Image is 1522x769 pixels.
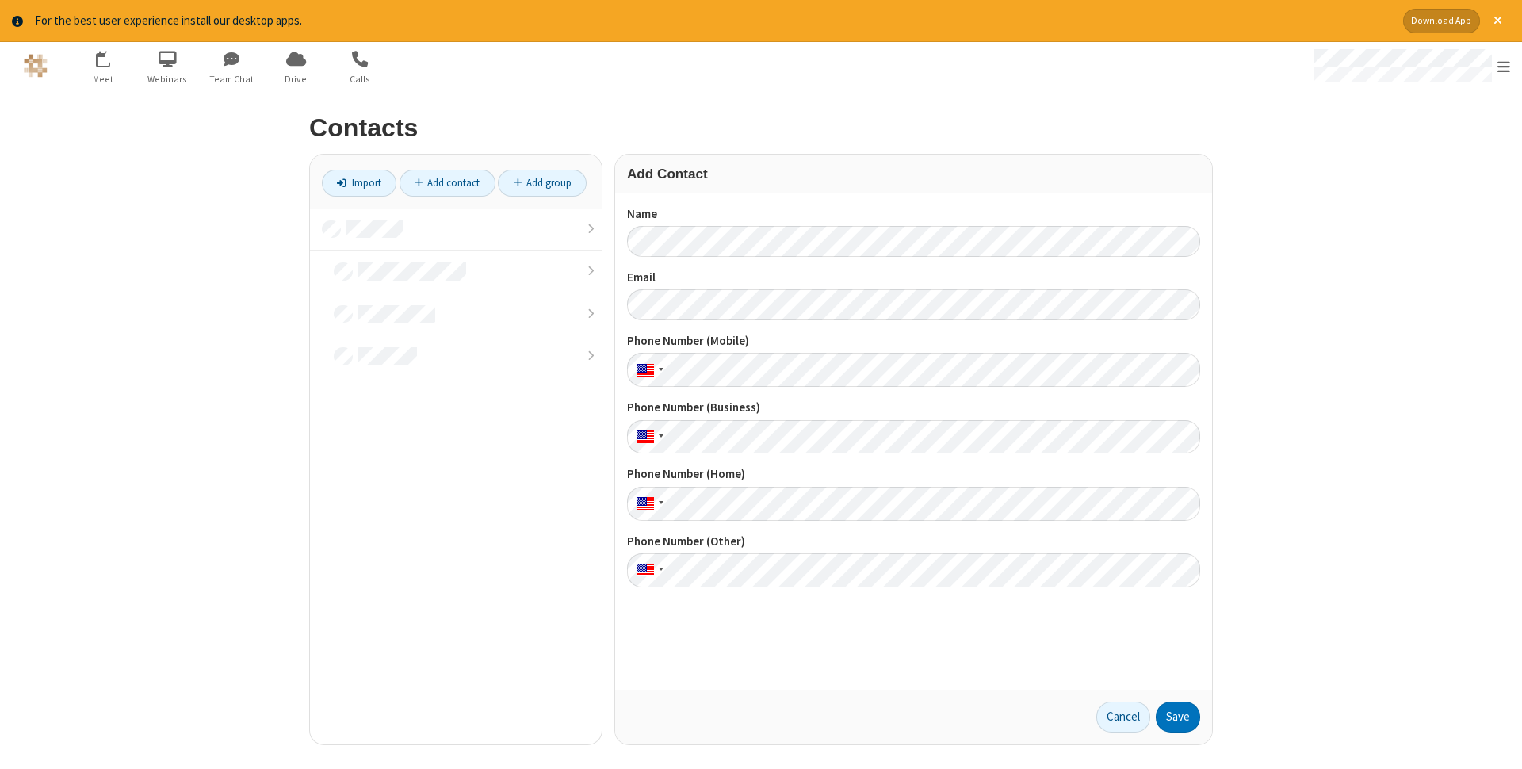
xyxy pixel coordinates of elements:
div: United States: + 1 [627,487,668,521]
h3: Add Contact [627,166,1200,182]
label: Phone Number (Business) [627,399,1200,417]
span: Drive [266,72,326,86]
button: Save [1156,702,1200,733]
a: Add contact [400,170,495,197]
div: United States: + 1 [627,553,668,587]
div: United States: + 1 [627,420,668,454]
h2: Contacts [309,114,1213,142]
a: Import [322,170,396,197]
button: Download App [1403,9,1480,33]
div: 12 [105,51,119,63]
span: Webinars [138,72,197,86]
label: Email [627,269,1200,287]
label: Phone Number (Mobile) [627,332,1200,350]
label: Phone Number (Other) [627,533,1200,551]
div: United States: + 1 [627,353,668,387]
label: Name [627,205,1200,224]
button: Close alert [1486,9,1510,33]
span: Meet [74,72,133,86]
span: Calls [331,72,390,86]
button: Logo [6,42,65,90]
div: Open menu [1298,42,1522,90]
a: Add group [498,170,587,197]
span: Team Chat [202,72,262,86]
div: For the best user experience install our desktop apps. [35,12,1391,30]
label: Phone Number (Home) [627,465,1200,484]
a: Cancel [1096,702,1150,733]
img: QA Selenium DO NOT DELETE OR CHANGE [24,54,48,78]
